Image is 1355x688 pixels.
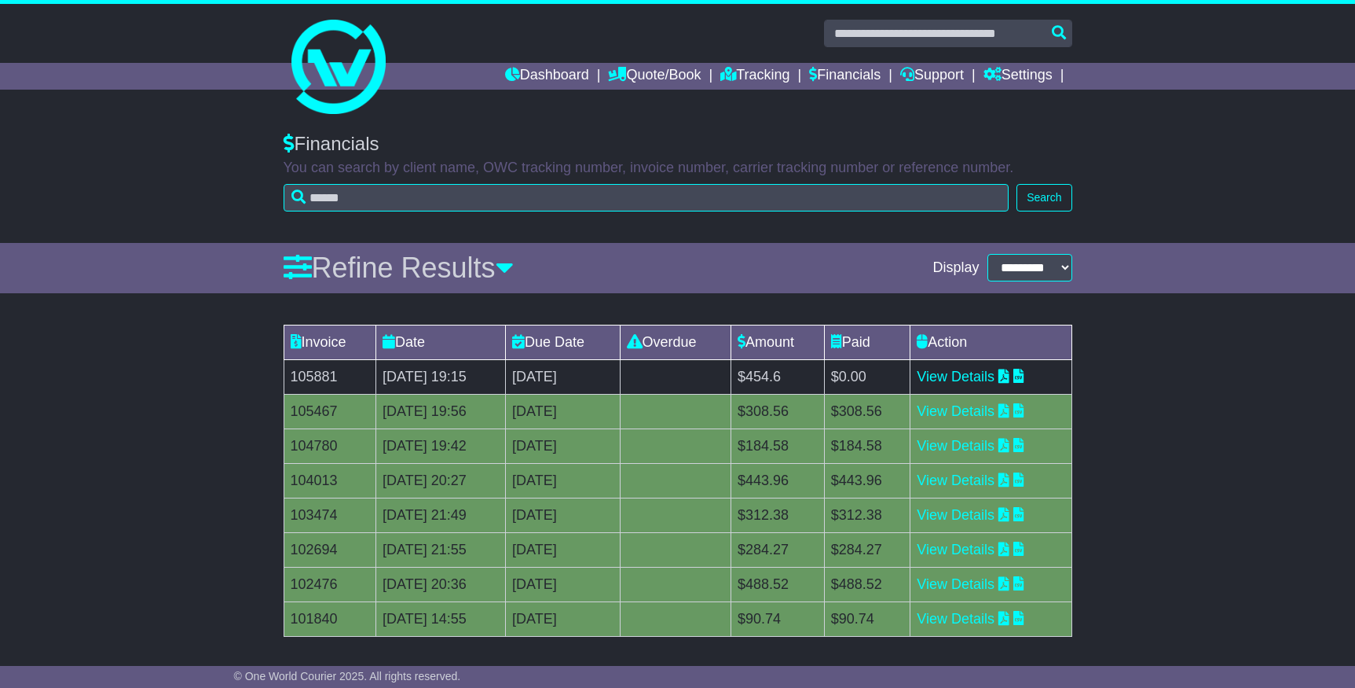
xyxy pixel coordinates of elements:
td: Due Date [506,325,620,359]
td: $284.27 [731,532,825,567]
a: Refine Results [284,252,514,284]
td: [DATE] 19:56 [375,394,505,429]
td: $184.58 [824,429,910,463]
td: $312.38 [731,498,825,532]
td: [DATE] [506,498,620,532]
div: Financials [284,133,1072,156]
td: Paid [824,325,910,359]
a: View Details [917,542,994,557]
td: $488.52 [731,567,825,602]
td: 103474 [284,498,375,532]
p: You can search by client name, OWC tracking number, invoice number, carrier tracking number or re... [284,160,1072,177]
a: Dashboard [505,63,589,90]
td: 102694 [284,532,375,567]
td: [DATE] [506,359,620,394]
a: Quote/Book [608,63,701,90]
td: $0.00 [824,359,910,394]
td: Action [910,325,1071,359]
td: 104013 [284,463,375,498]
td: [DATE] [506,567,620,602]
td: 105467 [284,394,375,429]
td: $90.74 [824,602,910,636]
td: 101840 [284,602,375,636]
td: $454.6 [731,359,825,394]
a: Support [900,63,964,90]
td: Invoice [284,325,375,359]
a: Tracking [720,63,789,90]
td: [DATE] 19:42 [375,429,505,463]
td: $284.27 [824,532,910,567]
td: [DATE] [506,394,620,429]
a: View Details [917,403,994,419]
a: View Details [917,507,994,523]
a: View Details [917,611,994,627]
td: $308.56 [824,394,910,429]
a: View Details [917,576,994,592]
td: Amount [731,325,825,359]
td: 105881 [284,359,375,394]
a: Settings [983,63,1053,90]
td: $308.56 [731,394,825,429]
span: © One World Courier 2025. All rights reserved. [234,670,461,682]
td: [DATE] 14:55 [375,602,505,636]
a: View Details [917,438,994,454]
td: $443.96 [731,463,825,498]
td: [DATE] [506,463,620,498]
td: [DATE] [506,602,620,636]
td: $184.58 [731,429,825,463]
a: Financials [809,63,881,90]
td: [DATE] [506,532,620,567]
td: 104780 [284,429,375,463]
td: $312.38 [824,498,910,532]
button: Search [1016,184,1071,212]
td: $488.52 [824,567,910,602]
td: [DATE] 21:49 [375,498,505,532]
a: View Details [917,473,994,488]
a: View Details [917,369,994,384]
td: [DATE] 21:55 [375,532,505,567]
span: Display [932,259,979,277]
td: $90.74 [731,602,825,636]
td: $443.96 [824,463,910,498]
td: 102476 [284,567,375,602]
td: Overdue [620,325,731,359]
td: [DATE] 20:36 [375,567,505,602]
td: [DATE] [506,429,620,463]
td: [DATE] 19:15 [375,359,505,394]
td: [DATE] 20:27 [375,463,505,498]
td: Date [375,325,505,359]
